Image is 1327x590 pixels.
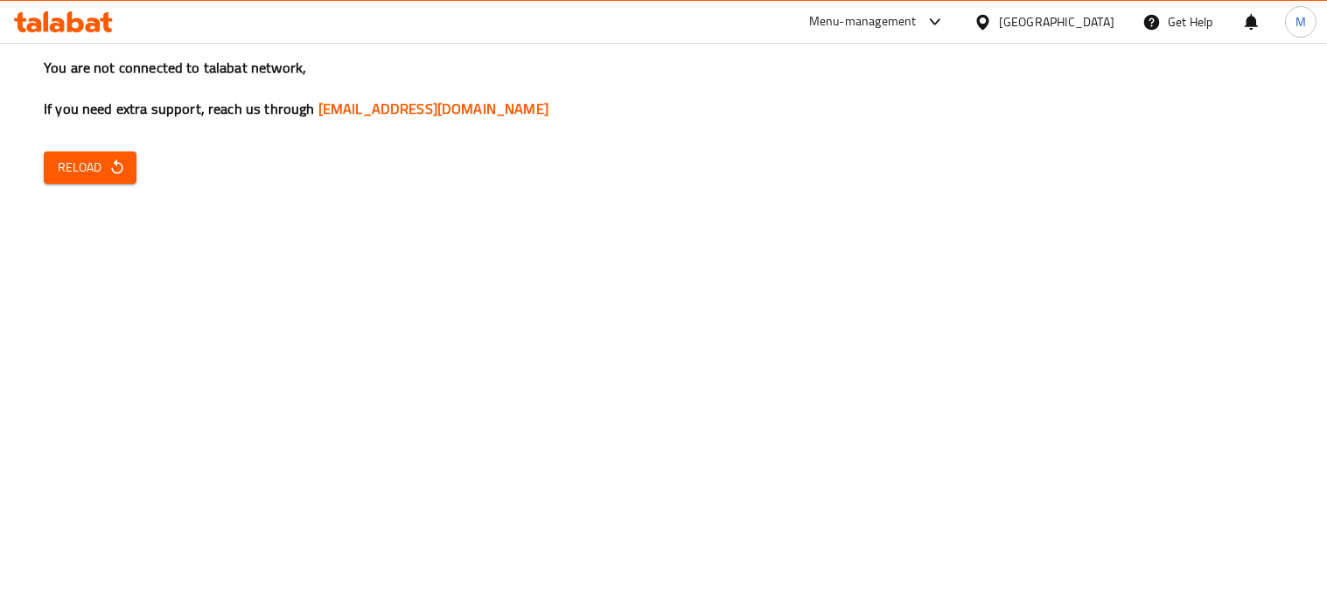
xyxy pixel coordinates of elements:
a: [EMAIL_ADDRESS][DOMAIN_NAME] [318,95,548,122]
span: Reload [58,157,122,179]
h3: You are not connected to talabat network, If you need extra support, reach us through [44,58,1283,119]
span: M [1296,12,1306,32]
button: Reload [44,151,136,184]
div: Menu-management [809,11,917,32]
div: [GEOGRAPHIC_DATA] [999,12,1114,32]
